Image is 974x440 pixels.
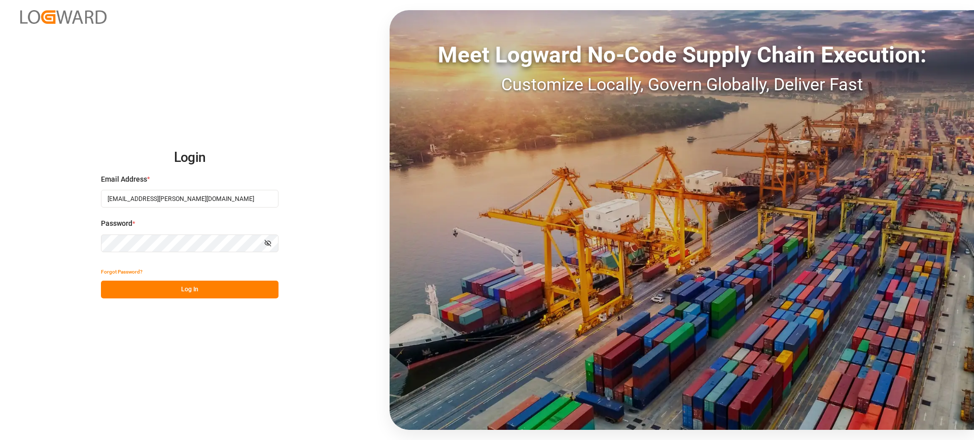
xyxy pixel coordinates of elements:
[101,190,279,208] input: Enter your email
[101,281,279,298] button: Log In
[101,263,143,281] button: Forgot Password?
[390,38,974,72] div: Meet Logward No-Code Supply Chain Execution:
[390,72,974,97] div: Customize Locally, Govern Globally, Deliver Fast
[101,218,132,229] span: Password
[20,10,107,24] img: Logward_new_orange.png
[101,142,279,174] h2: Login
[101,174,147,185] span: Email Address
